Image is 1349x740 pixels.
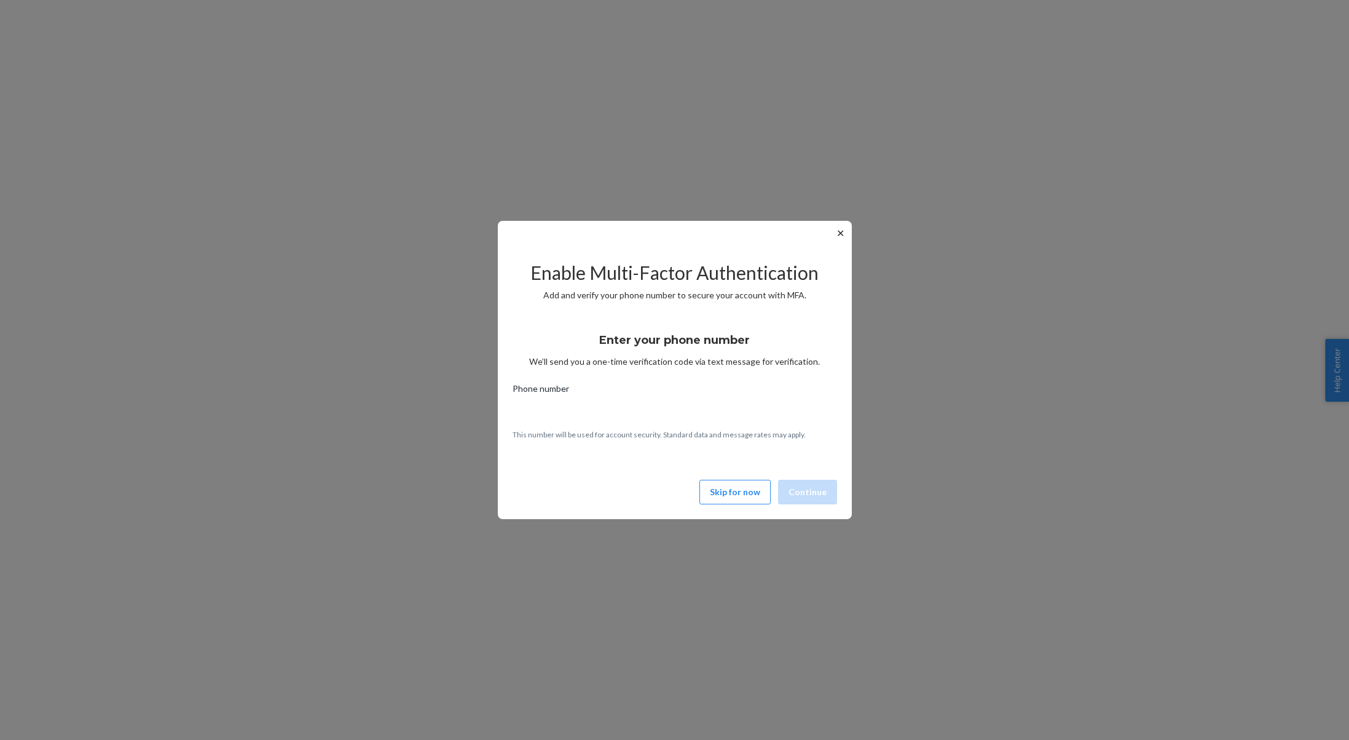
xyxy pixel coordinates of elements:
[834,226,847,241] button: ✕
[513,383,569,400] span: Phone number
[513,429,837,440] p: This number will be used for account security. Standard data and message rates may apply.
[778,480,837,504] button: Continue
[513,322,837,368] div: We’ll send you a one-time verification code via text message for verification.
[513,289,837,301] p: Add and verify your phone number to secure your account with MFA.
[599,332,750,348] h3: Enter your phone number
[513,263,837,283] h2: Enable Multi-Factor Authentication
[699,480,771,504] button: Skip for now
